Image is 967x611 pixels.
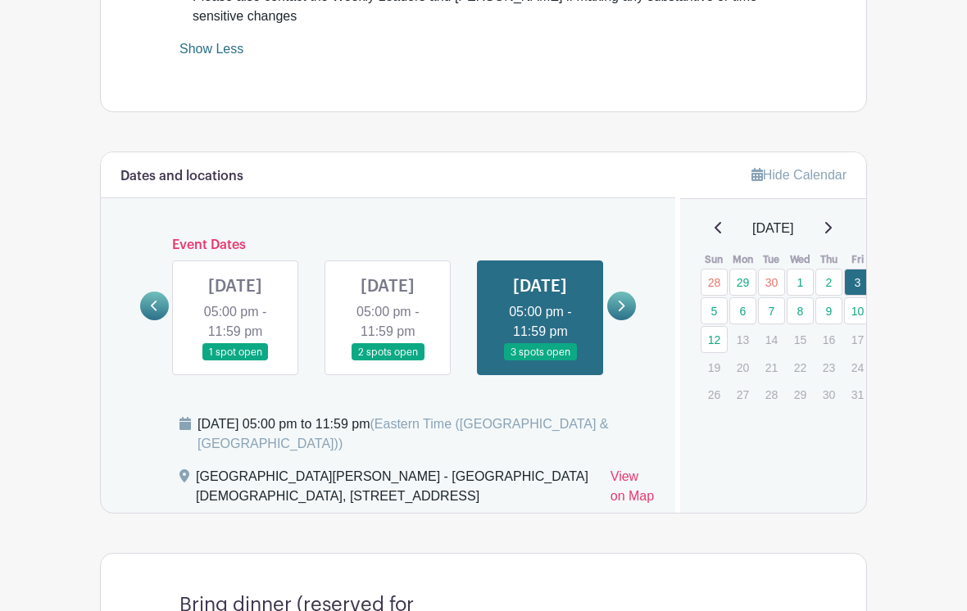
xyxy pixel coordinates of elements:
a: 8 [787,297,814,324]
a: 9 [815,297,842,324]
th: Tue [757,251,786,268]
a: Hide Calendar [751,168,847,182]
p: 26 [701,382,728,407]
a: 5 [701,297,728,324]
div: [DATE] 05:00 pm to 11:59 pm [197,414,656,454]
h6: Dates and locations [120,169,243,184]
th: Wed [786,251,815,268]
p: 19 [701,355,728,380]
a: 7 [758,297,785,324]
p: 28 [758,382,785,407]
a: 10 [844,297,871,324]
a: 6 [729,297,756,324]
a: 28 [701,269,728,296]
p: 29 [787,382,814,407]
p: 24 [844,355,871,380]
p: 20 [729,355,756,380]
p: 21 [758,355,785,380]
p: 23 [815,355,842,380]
p: 31 [844,382,871,407]
a: 1 [787,269,814,296]
p: 30 [815,382,842,407]
a: 12 [701,326,728,353]
th: Mon [729,251,757,268]
span: (Eastern Time ([GEOGRAPHIC_DATA] & [GEOGRAPHIC_DATA])) [197,417,609,450]
p: 17 [844,327,871,352]
a: 3 [844,269,871,296]
a: Show Less [179,42,243,62]
a: 30 [758,269,785,296]
a: 29 [729,269,756,296]
div: [GEOGRAPHIC_DATA][PERSON_NAME] - [GEOGRAPHIC_DATA][DEMOGRAPHIC_DATA], [STREET_ADDRESS] [196,467,597,513]
p: 27 [729,382,756,407]
a: View on Map [611,467,656,513]
p: 16 [815,327,842,352]
th: Fri [843,251,872,268]
p: 13 [729,327,756,352]
p: 14 [758,327,785,352]
th: Sun [700,251,729,268]
p: 15 [787,327,814,352]
a: 2 [815,269,842,296]
p: 22 [787,355,814,380]
h6: Event Dates [169,238,607,253]
th: Thu [815,251,843,268]
span: [DATE] [752,219,793,238]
